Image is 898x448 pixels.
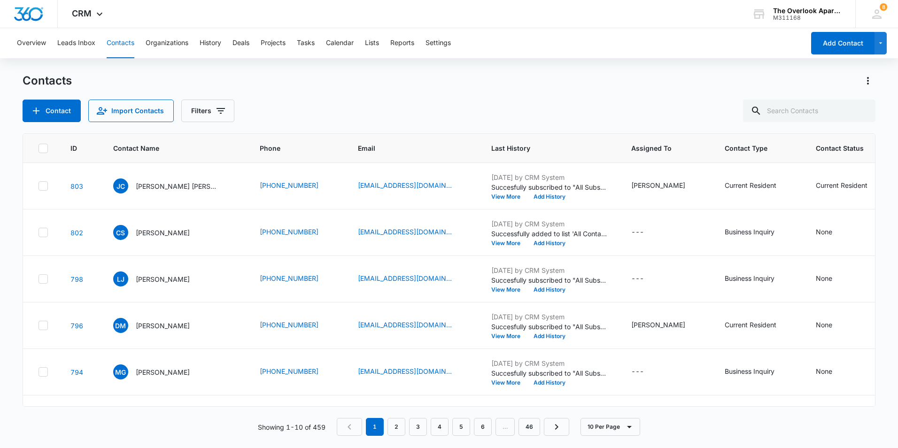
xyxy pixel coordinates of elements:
[260,320,335,331] div: Phone - 9706726759 - Select to Edit Field
[260,180,335,192] div: Phone - 5596969554 - Select to Edit Field
[474,418,492,436] a: Page 6
[491,333,527,339] button: View More
[816,273,832,283] div: None
[773,15,842,21] div: account id
[23,74,72,88] h1: Contacts
[816,180,884,192] div: Contact Status - Current Resident - Select to Edit Field
[816,366,849,378] div: Contact Status - None - Select to Edit Field
[725,320,776,330] div: Current Resident
[491,322,609,332] p: Succesfully subscribed to "All Subscribers".
[326,28,354,58] button: Calendar
[725,227,791,238] div: Contact Type - Business Inquiry - Select to Edit Field
[365,28,379,58] button: Lists
[358,273,469,285] div: Email - lorijollie62@gmail.com - Select to Edit Field
[390,28,414,58] button: Reports
[70,322,83,330] a: Navigate to contact details page for Desirea Martinez
[113,178,237,193] div: Contact Name - Jennifer Collins Tyson Harris & Riaz Umar - Select to Edit Field
[88,100,174,122] button: Import Contacts
[527,333,572,339] button: Add History
[113,318,207,333] div: Contact Name - Desirea Martinez - Select to Edit Field
[260,227,335,238] div: Phone - 7195055911 - Select to Edit Field
[72,8,92,18] span: CRM
[491,380,527,386] button: View More
[816,366,832,376] div: None
[146,28,188,58] button: Organizations
[260,366,318,376] a: [PHONE_NUMBER]
[491,182,609,192] p: Succesfully subscribed to "All Subscribers".
[200,28,221,58] button: History
[725,143,780,153] span: Contact Type
[358,366,469,378] div: Email - Mgngee@gmail.com - Select to Edit Field
[527,287,572,293] button: Add History
[358,180,469,192] div: Email - jennlynnc05@gmail.com - Select to Edit Field
[631,366,644,378] div: ---
[491,194,527,200] button: View More
[358,227,452,237] a: [EMAIL_ADDRESS][DOMAIN_NAME]
[725,273,774,283] div: Business Inquiry
[409,418,427,436] a: Page 3
[136,321,190,331] p: [PERSON_NAME]
[544,418,569,436] a: Next Page
[773,7,842,15] div: account name
[631,143,689,153] span: Assigned To
[743,100,875,122] input: Search Contacts
[860,73,875,88] button: Actions
[260,273,335,285] div: Phone - 9707028635 - Select to Edit Field
[581,418,640,436] button: 10 Per Page
[136,274,190,284] p: [PERSON_NAME]
[811,32,875,54] button: Add Contact
[70,229,83,237] a: Navigate to contact details page for Caleb Stone
[816,320,832,330] div: None
[816,227,849,238] div: Contact Status - None - Select to Edit Field
[631,227,661,238] div: Assigned To - - Select to Edit Field
[816,180,867,190] div: Current Resident
[260,180,318,190] a: [PHONE_NUMBER]
[136,228,190,238] p: [PERSON_NAME]
[631,273,644,285] div: ---
[70,143,77,153] span: ID
[491,143,595,153] span: Last History
[358,273,452,283] a: [EMAIL_ADDRESS][DOMAIN_NAME]
[366,418,384,436] em: 1
[113,364,128,379] span: MG
[491,287,527,293] button: View More
[725,273,791,285] div: Contact Type - Business Inquiry - Select to Edit Field
[70,275,83,283] a: Navigate to contact details page for Lori Jollie
[631,366,661,378] div: Assigned To - - Select to Edit Field
[631,320,702,331] div: Assigned To - Desirea Archuleta - Select to Edit Field
[631,320,685,330] div: [PERSON_NAME]
[260,320,318,330] a: [PHONE_NUMBER]
[725,227,774,237] div: Business Inquiry
[358,320,452,330] a: [EMAIL_ADDRESS][DOMAIN_NAME]
[491,265,609,275] p: [DATE] by CRM System
[880,3,887,11] div: notifications count
[260,227,318,237] a: [PHONE_NUMBER]
[725,180,793,192] div: Contact Type - Current Resident - Select to Edit Field
[491,172,609,182] p: [DATE] by CRM System
[725,366,791,378] div: Contact Type - Business Inquiry - Select to Edit Field
[260,143,322,153] span: Phone
[725,320,793,331] div: Contact Type - Current Resident - Select to Edit Field
[631,273,661,285] div: Assigned To - - Select to Edit Field
[358,227,469,238] div: Email - Cakesmith47@gmail.com - Select to Edit Field
[337,418,569,436] nav: Pagination
[113,271,128,286] span: LJ
[181,100,234,122] button: Filters
[113,364,207,379] div: Contact Name - Megan Gee - Select to Edit Field
[136,367,190,377] p: [PERSON_NAME]
[70,182,83,190] a: Navigate to contact details page for Jennifer Collins Tyson Harris & Riaz Umar
[426,28,451,58] button: Settings
[880,3,887,11] span: 8
[431,418,449,436] a: Page 4
[358,366,452,376] a: [EMAIL_ADDRESS][DOMAIN_NAME]
[816,320,849,331] div: Contact Status - None - Select to Edit Field
[260,273,318,283] a: [PHONE_NUMBER]
[113,178,128,193] span: JC
[387,418,405,436] a: Page 2
[17,28,46,58] button: Overview
[258,422,325,432] p: Showing 1-10 of 459
[491,229,609,239] p: Successfully added to list 'All Contacts'.
[113,143,224,153] span: Contact Name
[491,219,609,229] p: [DATE] by CRM System
[358,180,452,190] a: [EMAIL_ADDRESS][DOMAIN_NAME]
